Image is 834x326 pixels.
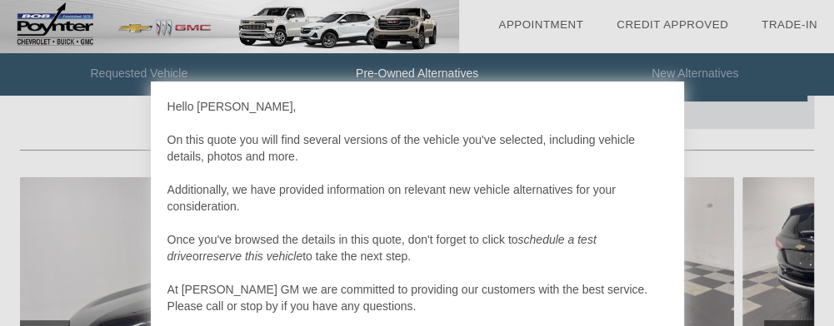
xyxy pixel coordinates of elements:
i: reserve this vehicle [202,249,302,263]
a: Appointment [498,18,583,31]
a: Credit Approved [617,18,728,31]
a: Trade-In [762,18,817,31]
div: Hello [PERSON_NAME], On this quote you will find several versions of the vehicle you've selected,... [167,98,667,314]
i: schedule a test drive [167,233,597,263]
